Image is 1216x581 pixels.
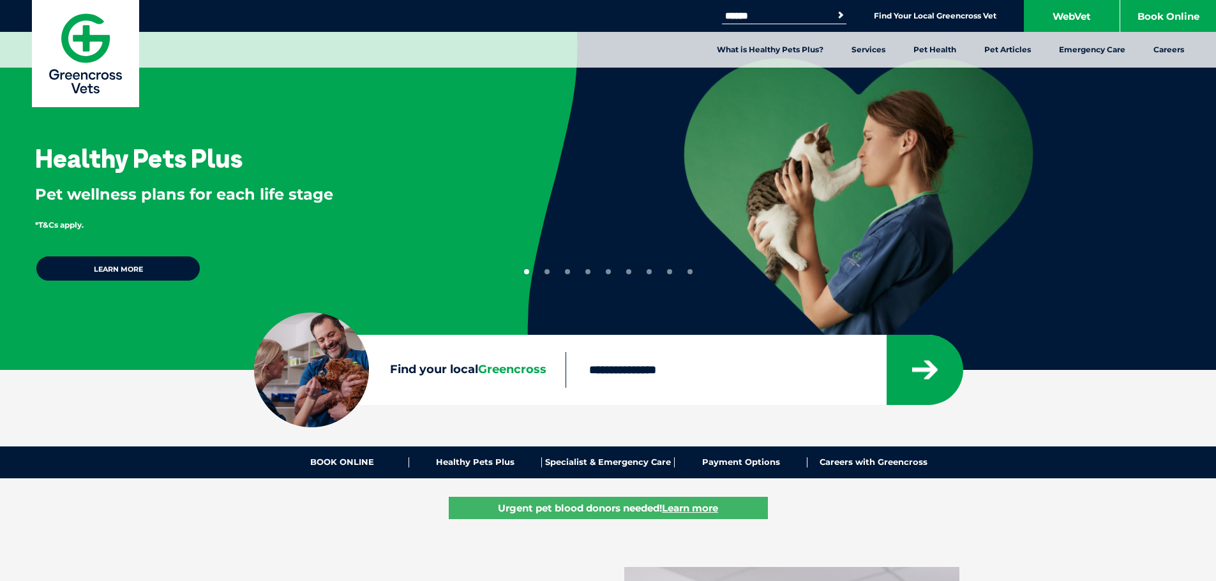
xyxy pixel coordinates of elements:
[565,269,570,274] button: 3 of 9
[35,255,201,282] a: Learn more
[606,269,611,274] button: 5 of 9
[675,457,807,467] a: Payment Options
[35,145,243,171] h3: Healthy Pets Plus
[478,362,546,376] span: Greencross
[899,32,970,68] a: Pet Health
[703,32,837,68] a: What is Healthy Pets Plus?
[1139,32,1198,68] a: Careers
[276,457,409,467] a: BOOK ONLINE
[807,457,940,467] a: Careers with Greencross
[647,269,652,274] button: 7 of 9
[409,457,542,467] a: Healthy Pets Plus
[687,269,693,274] button: 9 of 9
[837,32,899,68] a: Services
[585,269,590,274] button: 4 of 9
[524,269,529,274] button: 1 of 9
[1045,32,1139,68] a: Emergency Care
[544,269,550,274] button: 2 of 9
[542,457,675,467] a: Specialist & Emergency Care
[874,11,996,21] a: Find Your Local Greencross Vet
[254,360,566,379] label: Find your local
[662,502,718,514] u: Learn more
[35,220,84,230] span: *T&Cs apply.
[970,32,1045,68] a: Pet Articles
[35,184,486,205] p: Pet wellness plans for each life stage
[449,497,768,519] a: Urgent pet blood donors needed!Learn more
[667,269,672,274] button: 8 of 9
[834,9,847,22] button: Search
[626,269,631,274] button: 6 of 9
